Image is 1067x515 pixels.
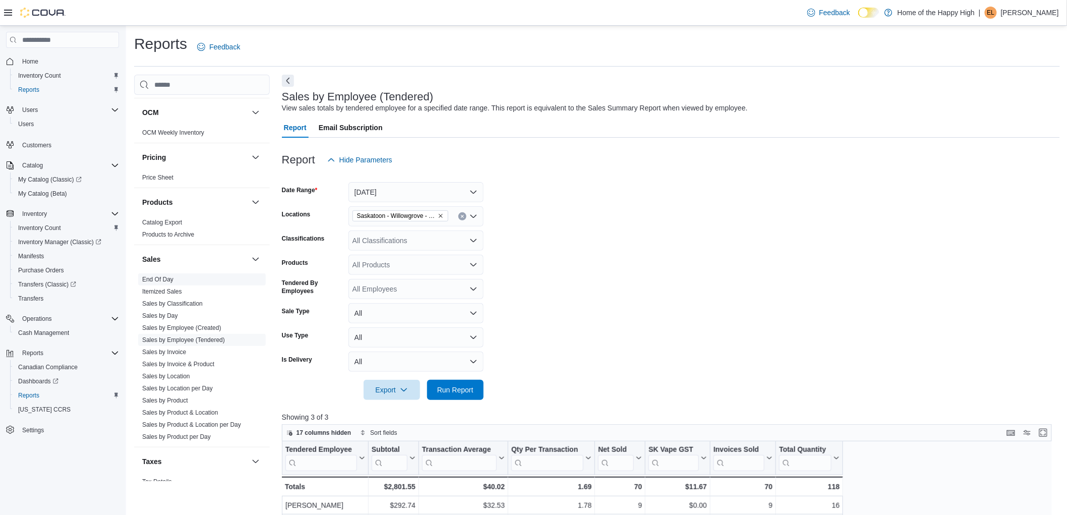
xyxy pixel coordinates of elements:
button: Cash Management [10,326,123,340]
a: Sales by Invoice & Product [142,361,214,368]
div: $292.74 [372,499,416,511]
span: Reports [18,347,119,359]
button: Tendered Employee [285,445,365,471]
span: [US_STATE] CCRS [18,406,71,414]
button: Remove Saskatoon - Willowgrove - Fire & Flower from selection in this group [438,213,444,219]
div: $2,801.55 [372,481,416,493]
div: 9 [714,499,773,511]
button: Sort fields [356,427,401,439]
span: Sales by Employee (Created) [142,324,221,332]
a: My Catalog (Classic) [14,174,86,186]
button: Next [282,75,294,87]
button: Sales [250,253,262,265]
span: OCM Weekly Inventory [142,129,204,137]
button: Invoices Sold [714,445,773,471]
button: Reports [10,83,123,97]
a: Settings [18,424,48,436]
a: Transfers [14,293,47,305]
span: Inventory Count [18,72,61,80]
a: Users [14,118,38,130]
span: My Catalog (Classic) [14,174,119,186]
div: Subtotal [372,445,407,455]
span: End Of Day [142,275,173,283]
span: Inventory Manager (Classic) [14,236,119,248]
span: Customers [22,141,51,149]
h3: Pricing [142,152,166,162]
button: 17 columns hidden [282,427,355,439]
a: End Of Day [142,276,173,283]
div: SK Vape GST [648,445,699,455]
nav: Complex example [6,50,119,464]
a: Manifests [14,250,48,262]
button: Clear input [458,212,466,220]
span: Settings [18,424,119,436]
button: Settings [2,423,123,437]
div: $11.67 [648,481,707,493]
div: Transaction Average [422,445,497,471]
div: Qty Per Transaction [511,445,583,455]
span: Transfers (Classic) [18,280,76,289]
span: Reports [14,389,119,402]
button: Products [250,196,262,208]
a: Home [18,55,42,68]
button: Reports [2,346,123,360]
button: My Catalog (Beta) [10,187,123,201]
span: Inventory Count [18,224,61,232]
span: Sales by Day [142,312,178,320]
span: Washington CCRS [14,404,119,416]
span: Products to Archive [142,231,194,239]
div: 1.69 [511,481,591,493]
button: Users [18,104,42,116]
button: Inventory Count [10,69,123,83]
label: Sale Type [282,307,310,315]
button: Open list of options [469,261,478,269]
button: Net Sold [598,445,642,471]
span: My Catalog (Beta) [18,190,67,198]
a: Itemized Sales [142,288,182,295]
span: Sales by Product per Day [142,433,211,441]
a: Dashboards [10,374,123,388]
span: Catalog [22,161,43,169]
a: Sales by Location [142,373,190,380]
button: Canadian Compliance [10,360,123,374]
a: Customers [18,139,55,151]
button: Transaction Average [422,445,505,471]
a: Catalog Export [142,219,182,226]
span: Reports [18,86,39,94]
div: OCM [134,127,270,143]
span: Price Sheet [142,174,173,182]
button: Open list of options [469,237,478,245]
button: Manifests [10,249,123,263]
span: Inventory [18,208,119,220]
button: SK Vape GST [648,445,707,471]
span: Home [22,58,38,66]
label: Date Range [282,186,318,194]
a: Sales by Product & Location per Day [142,421,241,428]
button: Users [2,103,123,117]
button: Subtotal [372,445,416,471]
span: Users [14,118,119,130]
button: Inventory [2,207,123,221]
a: Feedback [803,3,854,23]
label: Products [282,259,308,267]
a: Sales by Classification [142,300,203,307]
div: Invoices Sold [714,445,764,455]
span: Inventory [22,210,47,218]
a: Sales by Employee (Tendered) [142,336,225,344]
div: 118 [779,481,840,493]
a: Sales by Day [142,312,178,319]
button: Display options [1021,427,1033,439]
button: Catalog [18,159,47,171]
span: Tax Details [142,478,172,486]
div: Subtotal [372,445,407,471]
span: Settings [22,426,44,434]
div: 1.78 [511,499,591,511]
span: Sales by Product & Location [142,409,218,417]
a: Cash Management [14,327,73,339]
span: Sales by Location per Day [142,384,213,392]
button: All [348,352,484,372]
span: Inventory Manager (Classic) [18,238,101,246]
a: My Catalog (Classic) [10,173,123,187]
button: Products [142,197,248,207]
h3: Sales by Employee (Tendered) [282,91,434,103]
